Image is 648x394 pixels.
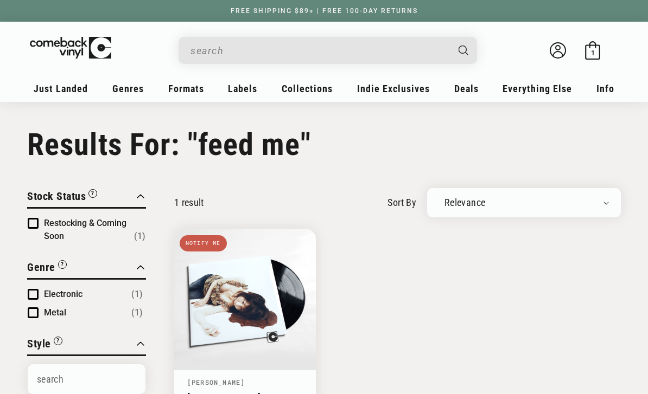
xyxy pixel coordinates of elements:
[168,83,204,94] span: Formats
[449,37,479,64] button: Search
[179,37,477,64] div: Search
[27,190,86,203] span: Stock Status
[174,197,204,208] p: 1 result
[357,83,430,94] span: Indie Exclusives
[44,289,82,299] span: Electronic
[27,259,67,278] button: Filter by Genre
[454,83,479,94] span: Deals
[27,261,55,274] span: Genre
[131,306,143,319] span: Number of products: (1)
[591,49,595,57] span: 1
[44,307,66,318] span: Metal
[27,337,51,350] span: Style
[27,188,97,207] button: Filter by Stock Status
[27,127,621,163] h1: Results For: "feed me"
[503,83,572,94] span: Everything Else
[28,364,145,394] input: Search Options
[131,288,143,301] span: Number of products: (1)
[228,83,257,94] span: Labels
[134,230,145,243] span: Number of products: (1)
[44,218,126,241] span: Restocking & Coming Soon
[220,7,429,15] a: FREE SHIPPING $89+ | FREE 100-DAY RETURNS
[34,83,88,94] span: Just Landed
[190,40,448,62] input: search
[112,83,144,94] span: Genres
[282,83,333,94] span: Collections
[596,83,614,94] span: Info
[387,195,416,210] label: sort by
[187,378,245,386] a: [PERSON_NAME]
[27,335,62,354] button: Filter by Style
